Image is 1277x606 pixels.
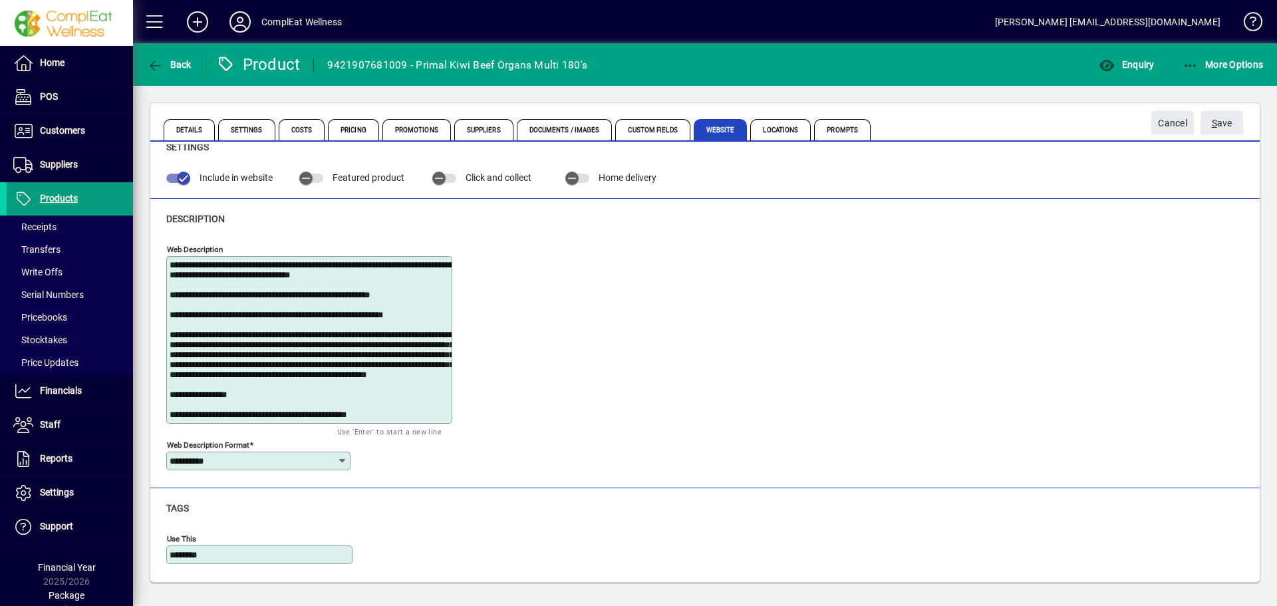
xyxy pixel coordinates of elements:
span: Receipts [13,222,57,232]
a: Transfers [7,238,133,261]
span: Promotions [382,119,451,140]
span: Settings [40,487,74,498]
span: Custom Fields [615,119,690,140]
span: Include in website [200,172,273,183]
span: Support [40,521,73,531]
a: Price Updates [7,351,133,374]
span: Costs [279,119,325,140]
span: Click and collect [466,172,531,183]
button: Cancel [1151,111,1194,135]
a: Staff [7,408,133,442]
span: Tags [166,503,189,514]
span: Locations [750,119,811,140]
app-page-header-button: Back [133,53,206,76]
span: Details [164,119,215,140]
a: POS [7,80,133,114]
span: Featured product [333,172,404,183]
button: Save [1201,111,1243,135]
a: Serial Numbers [7,283,133,306]
span: POS [40,91,58,102]
span: Write Offs [13,267,63,277]
span: ave [1212,112,1232,134]
span: Cancel [1158,112,1187,134]
span: Back [147,59,192,70]
span: Prompts [814,119,871,140]
button: Add [176,10,219,34]
a: Support [7,510,133,543]
span: Enquiry [1099,59,1154,70]
a: Write Offs [7,261,133,283]
span: Transfers [13,244,61,255]
span: Settings [166,142,209,152]
span: Settings [218,119,275,140]
span: Home delivery [599,172,656,183]
span: Serial Numbers [13,289,84,300]
span: Suppliers [454,119,513,140]
span: Staff [40,419,61,430]
a: Financials [7,375,133,408]
span: More Options [1183,59,1264,70]
span: Financials [40,385,82,396]
a: Home [7,47,133,80]
div: Product [216,54,301,75]
span: Description [166,214,225,224]
button: Enquiry [1095,53,1157,76]
mat-hint: Use 'Enter' to start a new line [337,424,442,439]
a: Knowledge Base [1234,3,1260,46]
div: ComplEat Wellness [261,11,342,33]
span: Pricing [328,119,379,140]
mat-label: Use This [167,533,196,543]
button: Back [144,53,195,76]
span: Pricebooks [13,312,67,323]
button: Profile [219,10,261,34]
a: Pricebooks [7,306,133,329]
a: Reports [7,442,133,476]
a: Receipts [7,216,133,238]
span: Home [40,57,65,68]
mat-label: Web Description Format [167,440,249,449]
span: Reports [40,453,72,464]
span: Customers [40,125,85,136]
a: Customers [7,114,133,148]
span: Stocktakes [13,335,67,345]
a: Stocktakes [7,329,133,351]
span: Package [49,590,84,601]
span: Website [694,119,748,140]
a: Suppliers [7,148,133,182]
span: S [1212,118,1217,128]
div: [PERSON_NAME] [EMAIL_ADDRESS][DOMAIN_NAME] [995,11,1220,33]
button: More Options [1179,53,1267,76]
span: Suppliers [40,159,78,170]
mat-label: Web Description [167,244,223,253]
span: Financial Year [38,562,96,573]
span: Products [40,193,78,204]
span: Documents / Images [517,119,613,140]
span: Price Updates [13,357,78,368]
a: Settings [7,476,133,510]
div: 9421907681009 - Primal Kiwi Beef Organs Multi 180's [327,55,587,76]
